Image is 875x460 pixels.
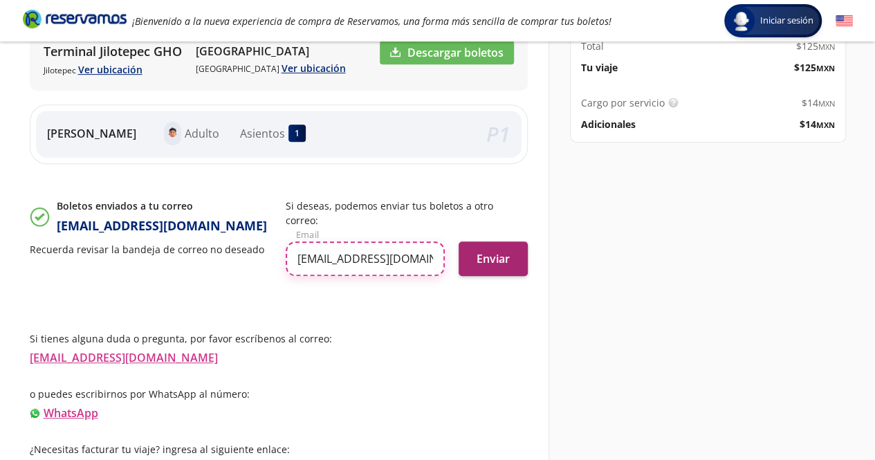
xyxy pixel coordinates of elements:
p: Tu viaje [581,60,618,75]
em: ¡Bienvenido a la nueva experiencia de compra de Reservamos, una forma más sencilla de comprar tus... [132,15,611,28]
p: [EMAIL_ADDRESS][DOMAIN_NAME] [57,217,267,235]
p: Adicionales [581,117,636,131]
p: Cargo por servicio [581,95,665,110]
p: Terminal Jilotepec GHO [44,42,182,61]
small: MXN [818,42,835,52]
span: $ 14 [800,117,835,131]
p: Adulto [185,125,219,142]
small: MXN [816,63,835,73]
p: Jilotepec [44,62,182,77]
p: Recuerda revisar la bandeja de correo no deseado [30,242,272,257]
small: MXN [818,98,835,109]
p: Si tienes alguna duda o pregunta, por favor escríbenos al correo: [30,331,528,346]
p: Boletos enviados a tu correo [57,199,267,213]
p: Asientos [240,125,285,142]
span: $ 14 [802,95,835,110]
p: Si deseas, podemos enviar tus boletos a otro correo: [286,199,528,228]
a: [EMAIL_ADDRESS][DOMAIN_NAME] [30,350,218,365]
a: Descargar boletos [380,41,514,64]
p: [GEOGRAPHIC_DATA] [196,43,346,59]
button: Enviar [459,241,528,276]
a: Ver ubicación [78,63,142,76]
span: $ 125 [794,60,835,75]
button: English [836,12,853,30]
input: Email [286,241,445,276]
p: [PERSON_NAME] [47,125,136,142]
div: 1 [288,125,306,142]
p: Total [581,39,604,53]
p: [GEOGRAPHIC_DATA] [196,61,346,75]
a: Brand Logo [23,8,127,33]
small: MXN [816,120,835,130]
span: Iniciar sesión [755,14,819,28]
a: WhatsApp [44,405,98,421]
span: $ 125 [796,39,835,53]
em: P 1 [486,120,510,148]
i: Brand Logo [23,8,127,29]
a: Ver ubicación [282,62,346,75]
p: o puedes escribirnos por WhatsApp al número: [30,387,528,401]
p: ¿Necesitas facturar tu viaje? ingresa al siguiente enlace: [30,442,528,457]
